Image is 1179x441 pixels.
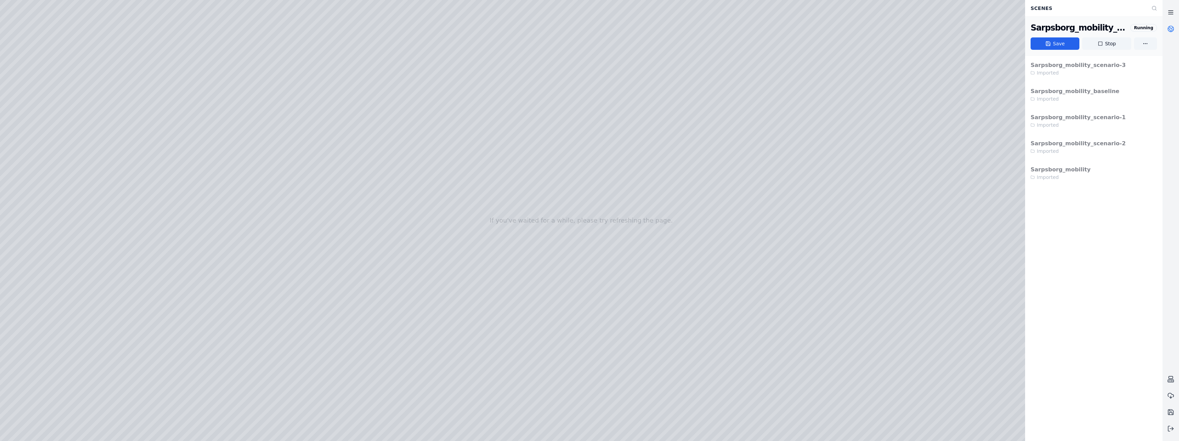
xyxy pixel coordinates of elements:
div: Stop or save the current scene before opening another one [1025,56,1163,186]
div: Sarpsborg_mobility_baseline [1031,22,1127,33]
div: Running [1130,24,1157,32]
button: Save [1031,37,1079,50]
div: Scenes [1026,2,1147,15]
button: Stop [1082,37,1131,50]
